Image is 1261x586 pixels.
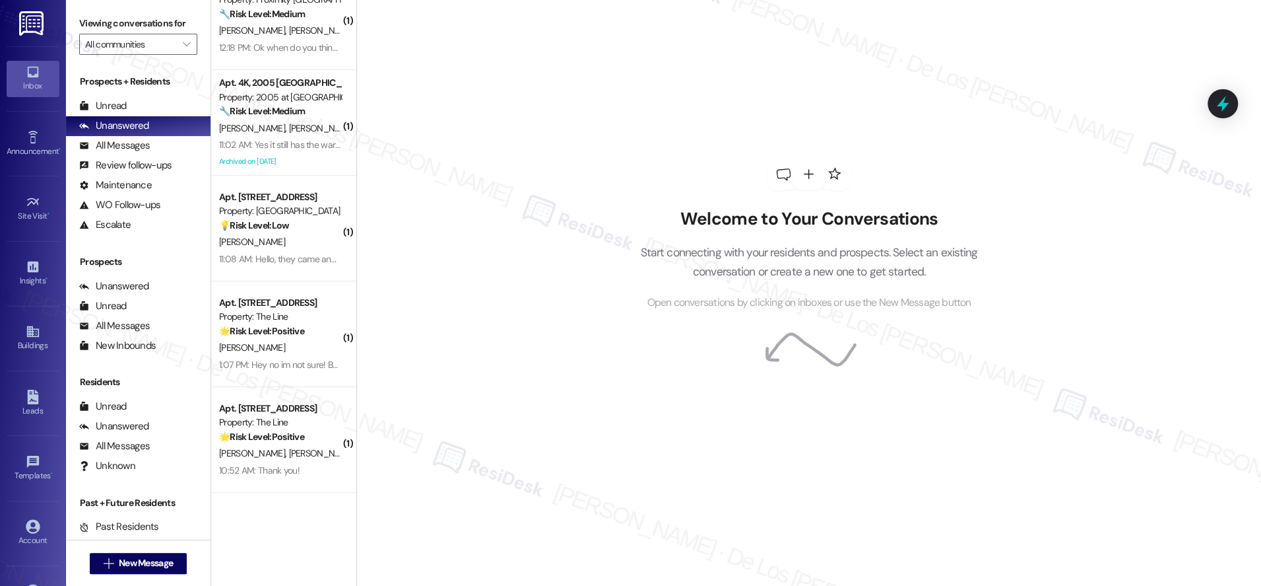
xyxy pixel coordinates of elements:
[219,416,341,429] div: Property: The Line
[79,119,149,133] div: Unanswered
[79,339,156,353] div: New Inbounds
[219,76,341,90] div: Apt. 4K, 2005 [GEOGRAPHIC_DATA]
[104,558,113,569] i: 
[219,8,305,20] strong: 🔧 Risk Level: Medium
[90,553,187,574] button: New Message
[219,253,447,265] div: 11:08 AM: Hello, they came and completed it [DATE]. Thanks!
[219,139,600,151] div: 11:02 AM: Yes it still has the warning replace water filter 33days overdue, maybe they did not re...
[79,218,131,232] div: Escalate
[219,296,341,310] div: Apt. [STREET_ADDRESS]
[79,159,172,172] div: Review follow-ups
[219,325,304,337] strong: 🌟 Risk Level: Positive
[647,295,971,311] span: Open conversations by clicking on inboxes or use the New Message button
[79,299,127,313] div: Unread
[79,439,150,453] div: All Messages
[19,11,46,36] img: ResiDesk Logo
[79,400,127,414] div: Unread
[219,122,289,134] span: [PERSON_NAME]
[219,431,304,443] strong: 🌟 Risk Level: Positive
[219,105,305,117] strong: 🔧 Risk Level: Medium
[183,39,190,50] i: 
[7,451,59,486] a: Templates •
[219,91,341,104] div: Property: 2005 at [GEOGRAPHIC_DATA]
[79,99,127,113] div: Unread
[66,75,210,89] div: Prospects + Residents
[219,342,285,353] span: [PERSON_NAME]
[219,219,289,231] strong: 💡 Risk Level: Low
[51,469,53,478] span: •
[79,420,149,433] div: Unanswered
[288,447,354,459] span: [PERSON_NAME]
[219,204,341,218] div: Property: [GEOGRAPHIC_DATA]
[288,122,358,134] span: [PERSON_NAME]
[219,402,341,416] div: Apt. [STREET_ADDRESS]
[85,34,176,55] input: All communities
[219,190,341,204] div: Apt. [STREET_ADDRESS]
[79,459,135,473] div: Unknown
[7,515,59,551] a: Account
[7,61,59,96] a: Inbox
[79,319,150,333] div: All Messages
[7,386,59,421] a: Leads
[79,13,197,34] label: Viewing conversations for
[620,209,998,230] h2: Welcome to Your Conversations
[79,178,152,192] div: Maintenance
[7,256,59,291] a: Insights •
[48,209,49,219] span: •
[79,139,150,153] div: All Messages
[79,520,159,534] div: Past Residents
[218,153,342,170] div: Archived on [DATE]
[46,274,48,283] span: •
[7,191,59,227] a: Site Visit •
[219,24,289,36] span: [PERSON_NAME]
[66,496,210,510] div: Past + Future Residents
[59,145,61,154] span: •
[79,198,160,212] div: WO Follow-ups
[620,243,998,281] p: Start connecting with your residents and prospects. Select an existing conversation or create a n...
[219,359,728,371] div: 1:07 PM: Hey no im not sure! But thank you so much for the quick responses. This is the best expe...
[66,375,210,389] div: Residents
[219,236,285,248] span: [PERSON_NAME]
[288,24,354,36] span: [PERSON_NAME]
[66,255,210,269] div: Prospects
[119,556,173,570] span: New Message
[219,310,341,324] div: Property: The Line
[219,42,428,54] div: 12:18 PM: Ok when do you think they'll be able to get in?
[219,447,289,459] span: [PERSON_NAME]
[7,320,59,356] a: Buildings
[219,464,300,476] div: 10:52 AM: Thank you!
[79,279,149,293] div: Unanswered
